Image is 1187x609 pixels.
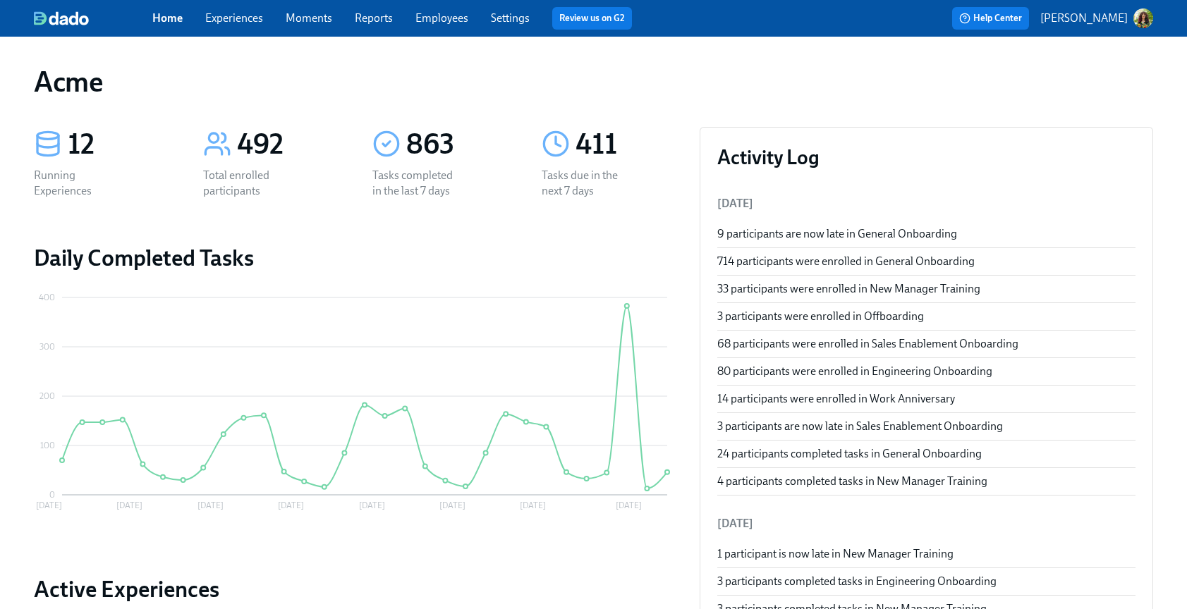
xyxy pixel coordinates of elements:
a: Experiences [205,11,263,25]
tspan: 400 [39,293,55,302]
a: Moments [286,11,332,25]
button: Help Center [952,7,1029,30]
div: 24 participants completed tasks in General Onboarding [717,446,1136,462]
div: Tasks due in the next 7 days [542,168,632,199]
a: Active Experiences [34,575,677,603]
span: Help Center [959,11,1022,25]
tspan: [DATE] [278,500,304,510]
tspan: [DATE] [116,500,142,510]
div: 9 participants are now late in General Onboarding [717,226,1136,242]
tspan: 100 [40,441,55,450]
div: Running Experiences [34,168,124,199]
h1: Acme [34,65,103,99]
h2: Daily Completed Tasks [34,244,677,272]
tspan: 200 [39,391,55,401]
img: dado [34,11,89,25]
div: 492 [237,127,339,162]
button: [PERSON_NAME] [1040,8,1153,28]
a: dado [34,11,152,25]
div: 12 [68,127,169,162]
div: 3 participants were enrolled in Offboarding [717,309,1136,324]
div: 411 [576,127,677,162]
tspan: [DATE] [197,500,224,510]
div: 3 participants are now late in Sales Enablement Onboarding [717,419,1136,434]
tspan: 0 [49,490,55,500]
div: Total enrolled participants [203,168,293,199]
span: [DATE] [717,197,753,210]
tspan: [DATE] [36,500,62,510]
div: 33 participants were enrolled in New Manager Training [717,281,1136,297]
div: 68 participants were enrolled in Sales Enablement Onboarding [717,336,1136,352]
tspan: [DATE] [520,500,546,510]
tspan: 300 [39,342,55,352]
div: 3 participants completed tasks in Engineering Onboarding [717,574,1136,589]
a: Settings [491,11,530,25]
div: 80 participants were enrolled in Engineering Onboarding [717,364,1136,379]
button: Review us on G2 [552,7,632,30]
div: 4 participants completed tasks in New Manager Training [717,474,1136,489]
li: [DATE] [717,507,1136,541]
a: Reports [355,11,393,25]
img: ACg8ocLclD2tQmfIiewwK1zANg5ba6mICO7ZPBc671k9VM_MGIVYfH83=s96-c [1133,8,1153,28]
div: 714 participants were enrolled in General Onboarding [717,254,1136,269]
div: 1 participant is now late in New Manager Training [717,546,1136,562]
p: [PERSON_NAME] [1040,11,1128,26]
tspan: [DATE] [439,500,465,510]
h3: Activity Log [717,144,1136,170]
a: Review us on G2 [559,11,625,25]
div: 863 [406,127,508,162]
a: Employees [415,11,468,25]
tspan: [DATE] [616,500,642,510]
div: Tasks completed in the last 7 days [372,168,463,199]
a: Home [152,11,183,25]
tspan: [DATE] [359,500,385,510]
div: 14 participants were enrolled in Work Anniversary [717,391,1136,407]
